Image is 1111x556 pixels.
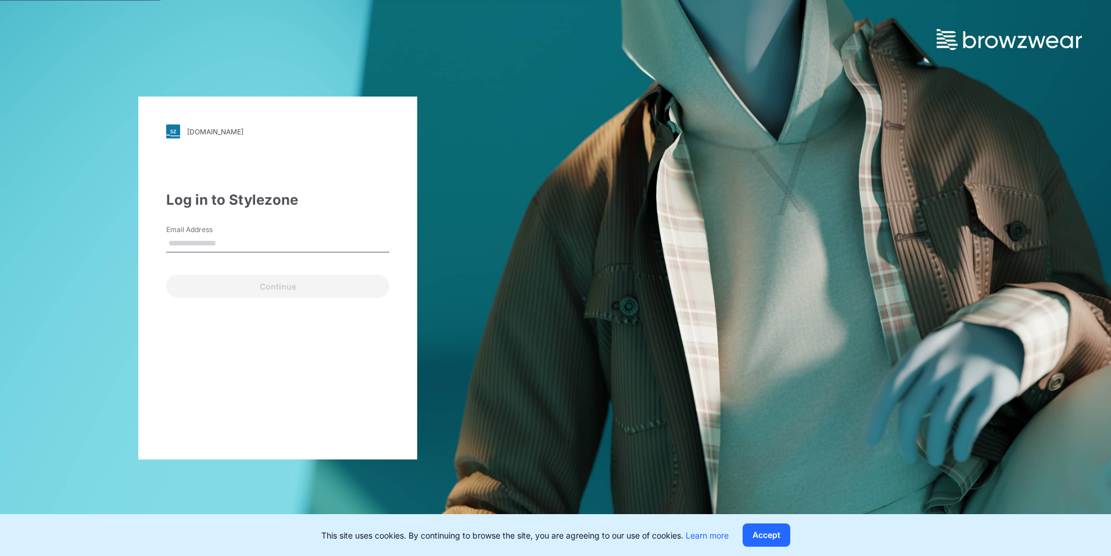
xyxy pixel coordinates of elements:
p: This site uses cookies. By continuing to browse the site, you are agreeing to our use of cookies. [321,529,729,541]
div: Log in to Stylezone [166,190,389,211]
button: Accept [743,523,790,547]
a: Learn more [686,530,729,540]
img: browzwear-logo.73288ffb.svg [937,29,1082,50]
a: [DOMAIN_NAME] [166,124,389,138]
div: [DOMAIN_NAME] [187,127,243,136]
label: Email Address [166,224,248,235]
img: svg+xml;base64,PHN2ZyB3aWR0aD0iMjgiIGhlaWdodD0iMjgiIHZpZXdCb3g9IjAgMCAyOCAyOCIgZmlsbD0ibm9uZSIgeG... [166,124,180,138]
